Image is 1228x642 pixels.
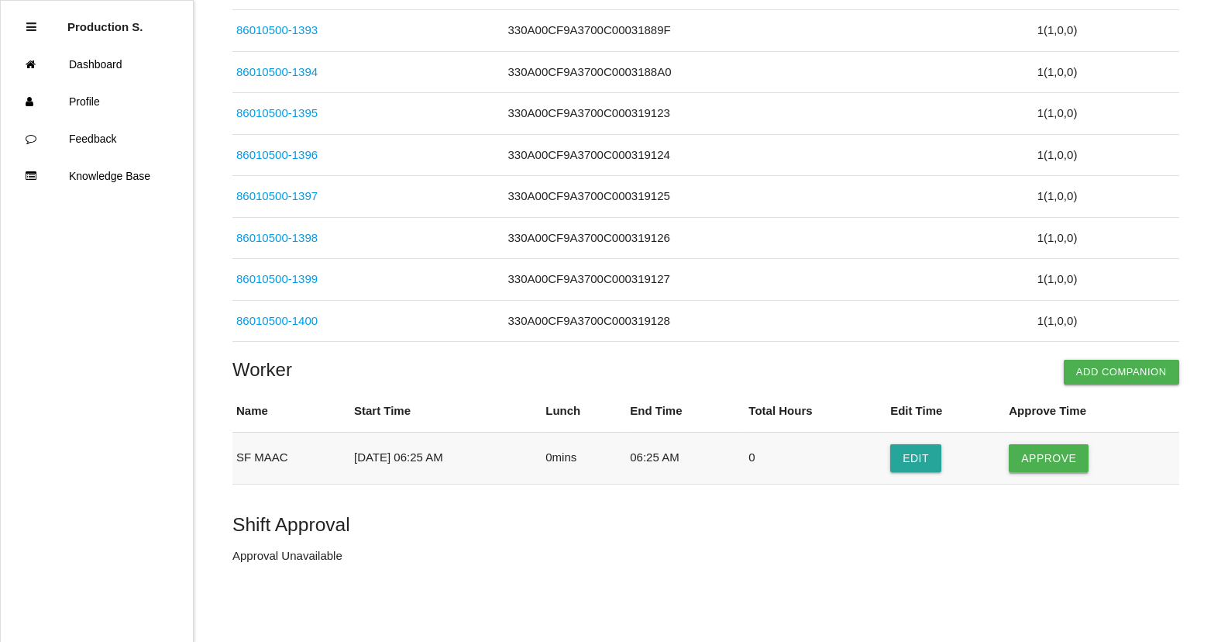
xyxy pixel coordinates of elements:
[67,9,143,33] p: Production Shifts
[504,176,1034,218] td: 330A00CF9A3700C000319125
[504,51,1034,93] td: 330A00CF9A3700C0003188A0
[1034,134,1179,176] td: 1 ( 1 , 0 , 0 )
[1034,93,1179,135] td: 1 ( 1 , 0 , 0 )
[1,120,193,157] a: Feedback
[886,391,1005,432] th: Edit Time
[236,189,318,202] a: 86010500-1397
[1034,10,1179,52] td: 1 ( 1 , 0 , 0 )
[504,217,1034,259] td: 330A00CF9A3700C000319126
[26,9,36,46] div: Close
[626,432,745,484] td: 06:25 AM
[1034,51,1179,93] td: 1 ( 1 , 0 , 0 )
[232,391,350,432] th: Name
[1034,259,1179,301] td: 1 ( 1 , 0 , 0 )
[626,391,745,432] th: End Time
[232,547,1179,565] p: Approval Unavailable
[350,391,542,432] th: Start Time
[236,106,318,119] a: 86010500-1395
[1034,217,1179,259] td: 1 ( 1 , 0 , 0 )
[1034,300,1179,342] td: 1 ( 1 , 0 , 0 )
[542,391,626,432] th: Lunch
[236,148,318,161] a: 86010500-1396
[350,432,542,484] td: [DATE] 06:25 AM
[232,432,350,484] td: SF MAAC
[890,444,941,472] button: Edit
[232,360,1179,380] h4: Worker
[1005,391,1178,432] th: Approve Time
[1,83,193,120] a: Profile
[504,134,1034,176] td: 330A00CF9A3700C000319124
[504,259,1034,301] td: 330A00CF9A3700C000319127
[1,157,193,195] a: Knowledge Base
[236,65,318,78] a: 86010500-1394
[745,391,886,432] th: Total Hours
[236,23,318,36] a: 86010500-1393
[1034,176,1179,218] td: 1 ( 1 , 0 , 0 )
[542,432,626,484] td: 0 mins
[236,231,318,244] a: 86010500-1398
[1064,360,1179,385] button: Add Companion
[745,432,886,484] td: 0
[504,10,1034,52] td: 330A00CF9A3700C00031889F
[236,272,318,285] a: 86010500-1399
[504,93,1034,135] td: 330A00CF9A3700C000319123
[504,300,1034,342] td: 330A00CF9A3700C000319128
[1009,444,1089,472] button: Approve
[1,46,193,83] a: Dashboard
[232,514,1179,535] h5: Shift Approval
[236,314,318,327] a: 86010500-1400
